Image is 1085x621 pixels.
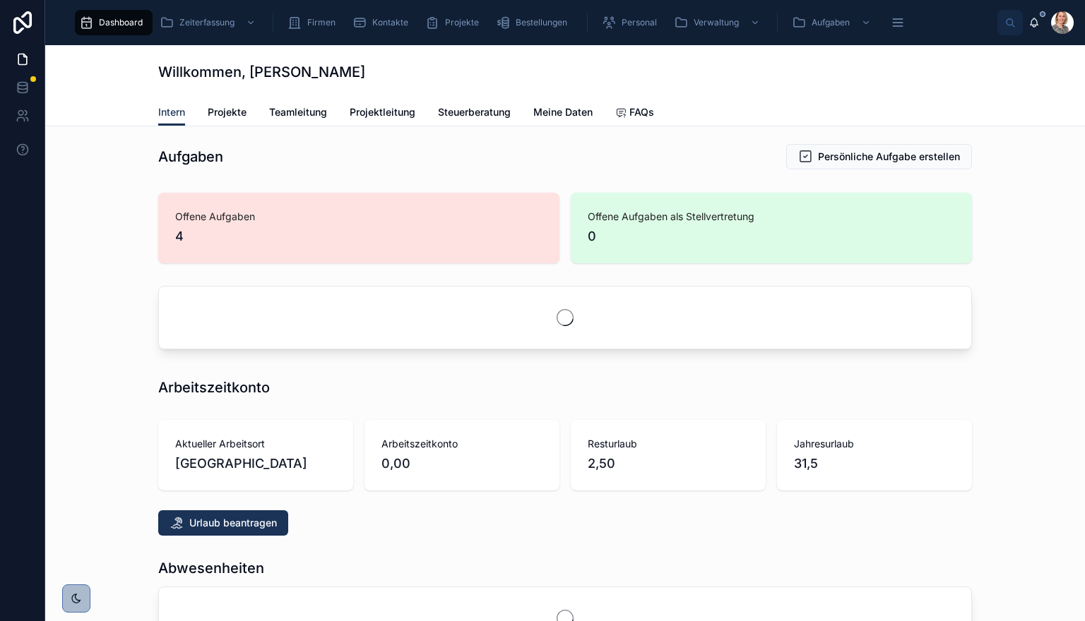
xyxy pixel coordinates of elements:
[445,17,479,28] span: Projekte
[615,100,654,128] a: FAQs
[588,210,955,224] span: Offene Aufgaben als Stellvertretung
[818,150,960,164] span: Persönliche Aufgabe erstellen
[283,10,345,35] a: Firmen
[158,105,185,119] span: Intern
[269,100,327,128] a: Teamleitung
[158,147,223,167] h1: Aufgaben
[155,10,263,35] a: Zeiterfassung
[694,17,739,28] span: Verwaltung
[588,437,749,451] span: Resturlaub
[175,437,336,451] span: Aktueller Arbeitsort
[533,105,593,119] span: Meine Daten
[175,454,336,474] span: [GEOGRAPHIC_DATA]
[588,227,955,246] span: 0
[75,10,153,35] a: Dashboard
[812,17,850,28] span: Aufgaben
[622,17,657,28] span: Personal
[670,10,767,35] a: Verwaltung
[208,100,247,128] a: Projekte
[175,210,542,224] span: Offene Aufgaben
[533,100,593,128] a: Meine Daten
[438,100,511,128] a: Steuerberatung
[99,17,143,28] span: Dashboard
[629,105,654,119] span: FAQs
[158,558,264,578] h1: Abwesenheiten
[381,437,542,451] span: Arbeitszeitkonto
[372,17,408,28] span: Kontakte
[788,10,878,35] a: Aufgaben
[189,516,277,530] span: Urlaub beantragen
[350,100,415,128] a: Projektleitung
[421,10,489,35] a: Projekte
[269,105,327,119] span: Teamleitung
[158,100,185,126] a: Intern
[598,10,667,35] a: Personal
[381,454,542,474] span: 0,00
[588,454,749,474] span: 2,50
[350,105,415,119] span: Projektleitung
[794,454,955,474] span: 31,5
[307,17,336,28] span: Firmen
[348,10,418,35] a: Kontakte
[516,17,567,28] span: Bestellungen
[179,17,235,28] span: Zeiterfassung
[786,144,972,169] button: Persönliche Aufgabe erstellen
[175,227,542,246] span: 4
[158,62,365,82] h1: Willkommen, [PERSON_NAME]
[794,437,955,451] span: Jahresurlaub
[208,105,247,119] span: Projekte
[158,510,288,536] button: Urlaub beantragen
[68,7,997,38] div: scrollable content
[158,378,270,397] h1: Arbeitszeitkonto
[438,105,511,119] span: Steuerberatung
[492,10,577,35] a: Bestellungen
